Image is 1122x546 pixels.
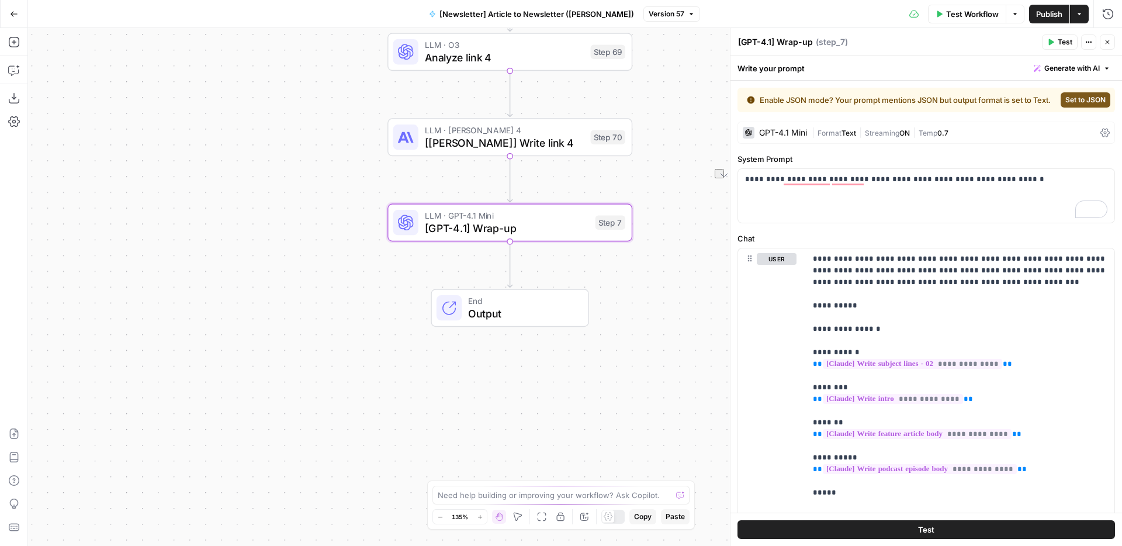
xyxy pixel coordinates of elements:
span: [Newsletter] Article to Newsletter ([PERSON_NAME]) [439,8,634,20]
button: Generate with AI [1029,61,1115,76]
div: LLM · O3Analyze link 4Step 69 [387,33,632,71]
div: Step 7 [595,216,625,230]
span: 0.7 [937,129,948,137]
span: [GPT-4.1] Wrap-up [425,220,589,236]
button: Publish [1029,5,1069,23]
span: Paste [666,512,685,522]
span: ( step_7 ) [816,36,848,48]
textarea: [GPT-4.1] Wrap-up [738,36,813,48]
span: Format [818,129,841,137]
div: Step 69 [591,45,625,59]
span: Publish [1036,8,1062,20]
span: LLM · GPT-4.1 Mini [425,209,589,222]
span: Test Workflow [946,8,999,20]
button: Set to JSON [1061,92,1110,108]
span: Version 57 [649,9,684,19]
button: Test Workflow [928,5,1006,23]
span: End [468,295,576,307]
span: 135% [452,512,468,521]
span: | [856,126,865,138]
div: Write your prompt [730,56,1122,80]
span: | [812,126,818,138]
button: user [757,253,797,265]
div: Step 70 [591,130,625,144]
g: Edge from step_70 to step_7 [508,156,512,202]
span: LLM · O3 [425,39,584,51]
g: Edge from step_69 to step_70 [508,71,512,116]
button: Paste [661,509,690,524]
div: LLM · [PERSON_NAME] 4[[PERSON_NAME]] Write link 4Step 70 [387,118,632,156]
span: Test [1058,37,1072,47]
span: Test [918,524,934,535]
div: EndOutput [387,289,632,327]
span: Temp [919,129,937,137]
button: [Newsletter] Article to Newsletter ([PERSON_NAME]) [422,5,641,23]
span: [[PERSON_NAME]] Write link 4 [425,135,584,151]
div: Enable JSON mode? Your prompt mentions JSON but output format is set to Text. [747,94,1054,106]
div: GPT-4.1 Mini [759,129,807,137]
span: ON [899,129,910,137]
span: Generate with AI [1044,63,1100,74]
div: To enrich screen reader interactions, please activate Accessibility in Grammarly extension settings [738,169,1114,223]
button: Version 57 [643,6,700,22]
label: System Prompt [737,153,1115,165]
span: Copy [634,512,652,522]
g: Edge from step_7 to end [508,241,512,287]
span: | [910,126,919,138]
span: Output [468,306,576,322]
span: Analyze link 4 [425,50,584,65]
button: Test [1042,34,1078,50]
button: Test [737,520,1115,539]
span: Streaming [865,129,899,137]
span: Set to JSON [1065,95,1106,105]
span: Text [841,129,856,137]
label: Chat [737,233,1115,244]
span: LLM · [PERSON_NAME] 4 [425,124,584,137]
div: LLM · GPT-4.1 Mini[GPT-4.1] Wrap-upStep 7 [387,203,632,241]
button: Copy [629,509,656,524]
